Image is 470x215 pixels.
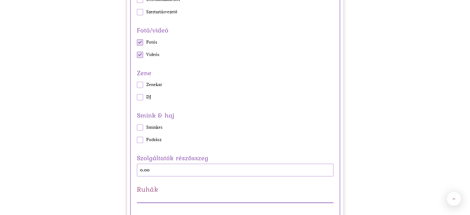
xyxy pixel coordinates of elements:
span: Fodrász [146,137,161,143]
label: DJ [137,94,333,100]
label: Fotós [137,39,333,45]
span: Fotó/videó [137,24,333,36]
span: DJ [146,94,151,100]
span: Smink & haj [137,110,333,121]
label: Videós [137,52,333,58]
span: Videós [146,52,159,58]
span: Fotós [146,39,157,45]
label: Zenekar [137,82,333,88]
span: Zenekar [146,82,162,88]
label: Fodrász [137,137,333,143]
span: Zene [137,67,333,79]
label: Szolgáltatók részösszeg [137,152,333,164]
span: Szertartásvezető [146,9,177,15]
h2: Ruhák [137,186,333,193]
label: Szertartásvezető [137,9,333,15]
label: Sminkes [137,124,333,131]
span: Sminkes [146,124,163,131]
